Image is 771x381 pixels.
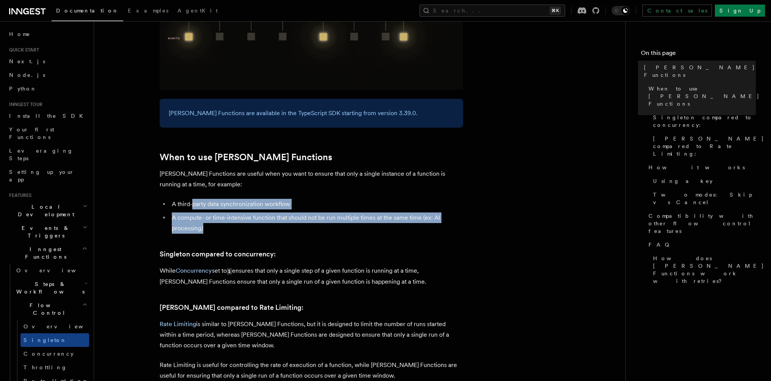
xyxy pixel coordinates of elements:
[6,203,83,218] span: Local Development
[645,161,756,174] a: How it works
[13,301,82,317] span: Flow Control
[649,85,760,108] span: When to use [PERSON_NAME] Functions
[227,268,232,275] code: 1
[650,174,756,188] a: Using a key
[649,212,756,235] span: Compatibility with other flow control features
[13,277,89,298] button: Steps & Workflows
[6,245,82,261] span: Inngest Functions
[650,132,756,161] a: [PERSON_NAME] compared to Rate Limiting:
[9,72,45,78] span: Node.js
[56,8,119,14] span: Documentation
[6,55,89,68] a: Next.js
[177,8,218,14] span: AgentKit
[650,188,756,209] a: Two modes: Skip vs Cancel
[6,109,89,123] a: Install the SDK
[653,255,764,285] span: How does [PERSON_NAME] Functions work with retries?
[20,320,89,333] a: Overview
[649,241,673,248] span: FAQ
[160,319,463,351] p: is similar to [PERSON_NAME] Functions, but it is designed to limit the number of runs started wit...
[13,298,89,320] button: Flow Control
[160,302,303,313] a: [PERSON_NAME] compared to Rate Limiting:
[20,333,89,347] a: Singleton
[9,126,54,140] span: Your first Functions
[9,30,30,38] span: Home
[6,82,89,95] a: Python
[123,2,173,20] a: Examples
[641,48,756,61] h4: On this page
[9,148,73,161] span: Leveraging Steps
[9,169,74,183] span: Setting up your app
[9,86,37,92] span: Python
[160,152,332,162] a: When to use [PERSON_NAME] Functions
[650,111,756,132] a: Singleton compared to concurrency:
[24,337,67,343] span: Singleton
[6,68,89,82] a: Node.js
[6,200,89,221] button: Local Development
[650,251,756,288] a: How does [PERSON_NAME] Functions work with retries?
[160,320,196,328] a: Rate Limiting
[9,113,88,119] span: Install the SDK
[169,108,454,119] p: [PERSON_NAME] Functions are available in the TypeScript SDK starting from version 3.39.0.
[653,114,756,129] span: Singleton compared to concurrency:
[52,2,123,21] a: Documentation
[6,192,31,198] span: Features
[173,2,222,20] a: AgentKit
[6,242,89,264] button: Inngest Functions
[9,58,45,64] span: Next.js
[641,61,756,82] a: [PERSON_NAME] Functions
[645,82,756,111] a: When to use [PERSON_NAME] Functions
[24,351,74,357] span: Concurrency
[645,209,756,238] a: Compatibility with other flow control features
[612,6,630,15] button: Toggle dark mode
[6,221,89,242] button: Events & Triggers
[160,249,276,259] a: Singleton compared to concurrency:
[645,238,756,251] a: FAQ
[160,360,463,381] p: Rate Limiting is useful for controlling the rate of execution of a function, while [PERSON_NAME] ...
[20,361,89,374] a: Throttling
[170,212,463,234] li: A compute- or time-intensive function that should not be run multiple times at the same time (ex:...
[6,144,89,165] a: Leveraging Steps
[649,164,745,171] span: How it works
[653,135,764,158] span: [PERSON_NAME] compared to Rate Limiting:
[6,101,42,108] span: Inngest tour
[653,191,756,206] span: Two modes: Skip vs Cancel
[642,5,712,17] a: Contact sales
[128,8,168,14] span: Examples
[644,64,756,79] span: [PERSON_NAME] Functions
[6,47,39,53] span: Quick start
[24,323,102,329] span: Overview
[6,27,89,41] a: Home
[419,5,565,17] button: Search...⌘K
[6,224,83,239] span: Events & Triggers
[170,199,463,209] li: A third-party data synchronization workflow
[16,267,94,273] span: Overview
[653,177,713,185] span: Using a key
[715,5,765,17] a: Sign Up
[6,165,89,186] a: Setting up your app
[13,264,89,277] a: Overview
[550,7,561,14] kbd: ⌘K
[6,123,89,144] a: Your first Functions
[176,267,212,274] a: Concurrency
[24,364,67,370] span: Throttling
[160,265,463,287] p: While set to ensures that only a single step of a given function is running at a time, [PERSON_NA...
[160,169,463,190] p: [PERSON_NAME] Functions are useful when you want to ensure that only a single instance of a funct...
[13,280,85,295] span: Steps & Workflows
[20,347,89,361] a: Concurrency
